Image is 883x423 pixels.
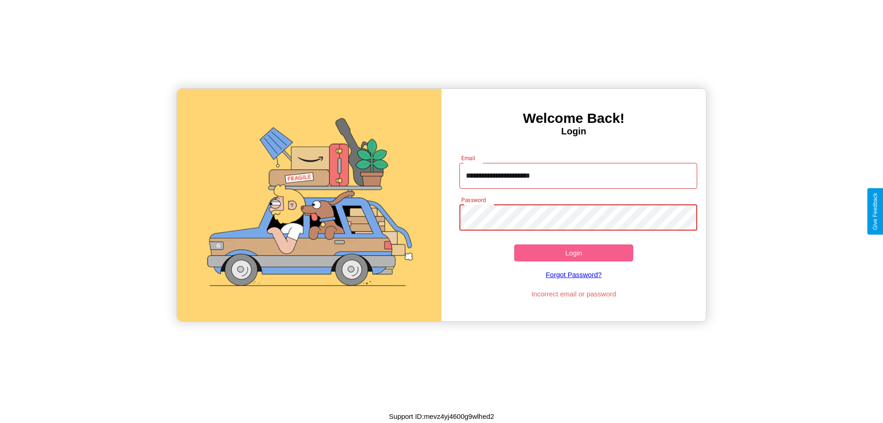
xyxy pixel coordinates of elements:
[389,410,494,423] p: Support ID: mevz4yj4600g9wlhed2
[461,196,486,204] label: Password
[441,126,706,137] h4: Login
[455,261,693,288] a: Forgot Password?
[461,154,476,162] label: Email
[177,89,441,321] img: gif
[872,193,878,230] div: Give Feedback
[514,244,633,261] button: Login
[455,288,693,300] p: Incorrect email or password
[441,110,706,126] h3: Welcome Back!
